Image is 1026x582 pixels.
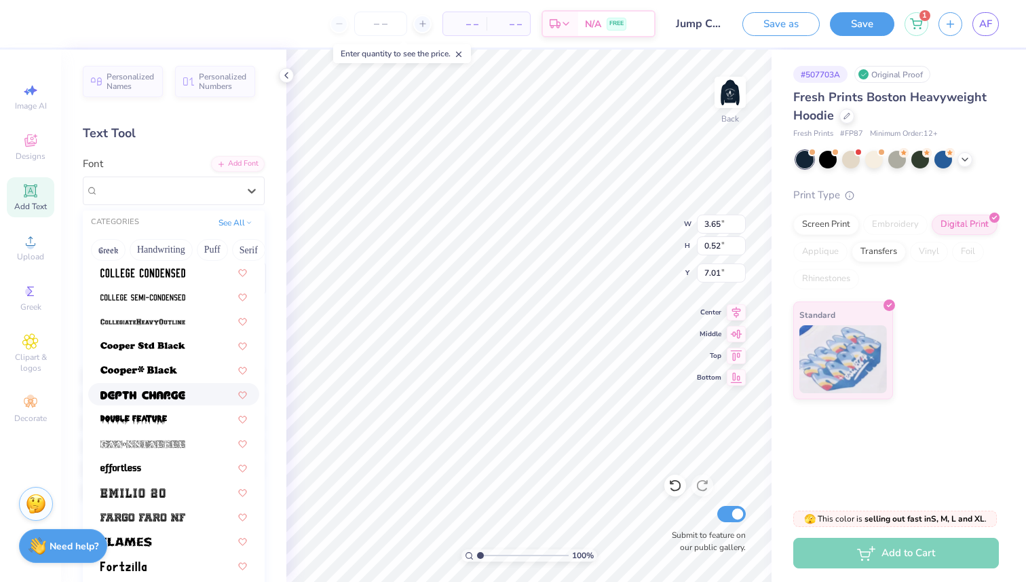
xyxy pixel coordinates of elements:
[972,12,999,36] a: AF
[83,124,265,143] div: Text Tool
[14,201,47,212] span: Add Text
[609,19,624,29] span: FREE
[697,308,721,317] span: Center
[100,439,185,449] img: EB Garamond Initials Fill1
[793,215,859,235] div: Screen Print
[852,242,906,262] div: Transfers
[100,415,167,424] img: Double Feature
[83,156,103,172] label: Font
[17,251,44,262] span: Upload
[863,215,928,235] div: Embroidery
[197,239,228,261] button: Puff
[14,413,47,424] span: Decorate
[16,151,45,162] span: Designs
[697,351,721,361] span: Top
[100,390,185,400] img: Depth Charge
[100,342,185,351] img: Cooper Std Black
[100,488,166,498] img: Emilio 20
[666,10,732,37] input: Untitled Design
[7,352,54,374] span: Clipart & logos
[100,513,185,522] img: Fargo Faro NF
[100,366,177,376] img: Cooper* Black (Black)
[830,12,894,36] button: Save
[864,513,985,524] strong: selling out fast in S, M, L and XL
[333,44,471,63] div: Enter quantity to see the price.
[100,537,152,547] img: Flames
[15,101,47,111] span: Image AI
[840,128,863,140] span: # FP87
[664,529,746,553] label: Submit to feature on our public gallery.
[919,10,930,21] span: 1
[932,215,997,235] div: Digital Print
[697,329,721,339] span: Middle
[585,17,601,31] span: N/A
[100,562,147,571] img: Fortzilla
[793,89,987,124] span: Fresh Prints Boston Heavyweight Hoodie
[91,239,126,261] button: Greek
[100,464,141,473] img: effortless
[100,317,185,327] img: CollegiateHeavyOutline
[572,549,594,562] span: 100 %
[742,12,820,36] button: Save as
[793,269,859,289] div: Rhinestones
[793,242,848,262] div: Applique
[799,308,835,322] span: Standard
[107,72,155,91] span: Personalized Names
[854,66,930,83] div: Original Proof
[100,293,185,302] img: College Semi-condensed
[870,128,938,140] span: Minimum Order: 12 +
[793,187,999,203] div: Print Type
[793,128,833,140] span: Fresh Prints
[214,216,256,230] button: See All
[697,373,721,382] span: Bottom
[100,268,185,278] img: College Condensed
[804,513,816,526] span: 🫣
[799,325,887,393] img: Standard
[451,17,478,31] span: – –
[232,239,265,261] button: Serif
[793,66,848,83] div: # 507703A
[495,17,522,31] span: – –
[91,217,139,228] div: CATEGORIES
[130,239,193,261] button: Handwriting
[717,79,744,106] img: Back
[199,72,247,91] span: Personalized Numbers
[979,16,992,32] span: AF
[721,113,739,125] div: Back
[211,156,265,172] div: Add Font
[952,242,984,262] div: Foil
[20,302,41,312] span: Greek
[354,12,407,36] input: – –
[804,513,987,525] span: This color is .
[50,540,98,553] strong: Need help?
[910,242,948,262] div: Vinyl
